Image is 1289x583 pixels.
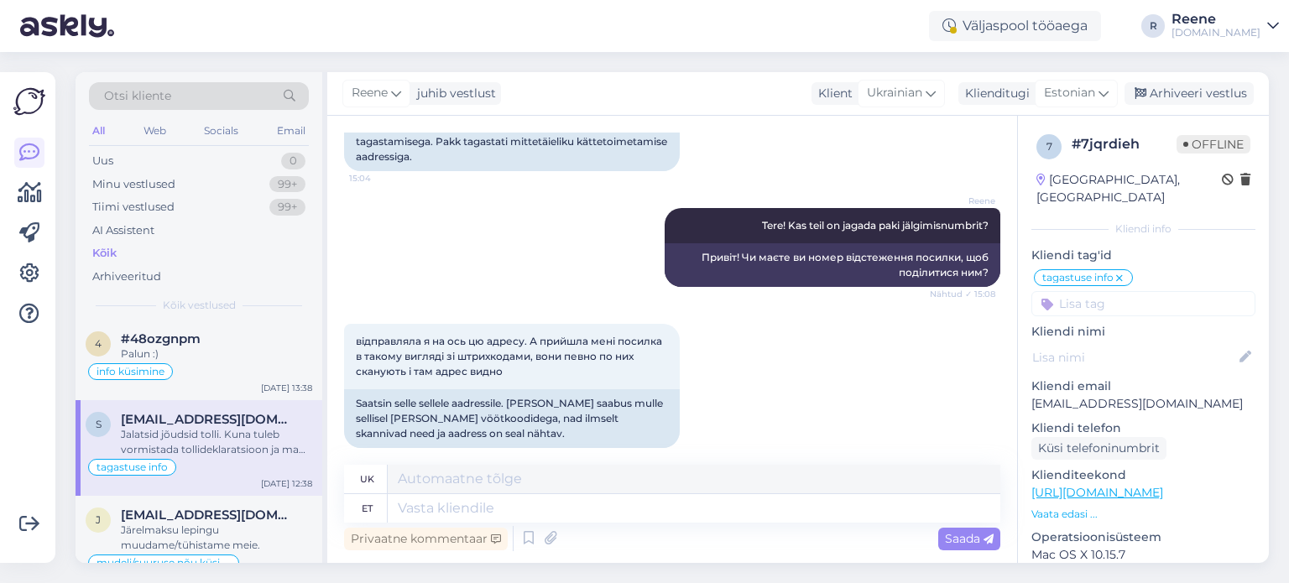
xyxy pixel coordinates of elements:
[1042,273,1114,283] span: tagastuse info
[92,245,117,262] div: Kõik
[121,523,312,553] div: Järelmaksu lepingu muudame/tühistame meie.
[1031,507,1255,522] p: Vaata edasi ...
[121,412,295,427] span: sunshine.jfy@gmail.com
[97,462,168,472] span: tagastuse info
[92,268,161,285] div: Arhiveeritud
[932,195,995,207] span: Reene
[930,288,995,300] span: Nähtud ✓ 15:08
[121,427,312,457] div: Jalatsid jõudsid tolli. Kuna tuleb vormistada tollideklaratsioon ja ma vajan sellega abi, siis lä...
[1031,291,1255,316] input: Lisa tag
[356,335,665,377] span: відправляла я на ось цю адресу. А прийшла мені посилка в такому вигляді зі штрихкодами, вони певн...
[92,199,175,216] div: Tiimi vestlused
[1031,528,1255,546] p: Operatsioonisüsteem
[1031,437,1166,460] div: Küsi telefoninumbrit
[1172,13,1260,26] div: Reene
[281,153,305,169] div: 0
[201,120,242,142] div: Socials
[344,528,508,550] div: Privaatne kommentaar
[362,494,373,523] div: et
[121,508,295,523] span: janndra.saar@gmail.com
[1031,221,1255,237] div: Kliendi info
[1072,134,1177,154] div: # 7jqrdieh
[349,172,412,185] span: 15:04
[104,87,171,105] span: Otsi kliente
[360,465,374,493] div: uk
[97,367,164,377] span: info küsimine
[1031,247,1255,264] p: Kliendi tag'id
[13,86,45,117] img: Askly Logo
[92,222,154,239] div: AI Assistent
[1031,546,1255,564] p: Mac OS X 10.15.7
[945,531,994,546] span: Saada
[97,558,231,568] span: mudeli/suuruse nõu küsimine
[1031,466,1255,484] p: Klienditeekond
[269,176,305,193] div: 99+
[929,11,1101,41] div: Väljaspool tööaega
[762,219,989,232] span: Tere! Kas teil on jagada paki jälgimisnumbrit?
[1044,84,1095,102] span: Estonian
[344,389,680,448] div: Saatsin selle sellele aadressile. [PERSON_NAME] saabus mulle sellisel [PERSON_NAME] vöötkoodidega...
[140,120,170,142] div: Web
[1036,171,1222,206] div: [GEOGRAPHIC_DATA], [GEOGRAPHIC_DATA]
[1031,419,1255,437] p: Kliendi telefon
[410,85,496,102] div: juhib vestlust
[261,382,312,394] div: [DATE] 13:38
[665,243,1000,287] div: Привіт! Чи маєте ви номер відстеження посилки, щоб поділитися ним?
[1031,377,1255,395] p: Kliendi email
[1125,82,1254,105] div: Arhiveeri vestlus
[1032,348,1236,367] input: Lisa nimi
[1046,140,1052,153] span: 7
[261,477,312,490] div: [DATE] 12:38
[89,120,108,142] div: All
[344,112,680,171] div: Tere päevast) [PERSON_NAME] oli probleeme oma kingade tagastamisega. Pakk tagastati mittetäieliku...
[1031,323,1255,341] p: Kliendi nimi
[958,85,1030,102] div: Klienditugi
[95,337,102,350] span: 4
[1141,14,1165,38] div: R
[1031,395,1255,413] p: [EMAIL_ADDRESS][DOMAIN_NAME]
[867,84,922,102] span: Ukrainian
[1172,13,1279,39] a: Reene[DOMAIN_NAME]
[92,176,175,193] div: Minu vestlused
[811,85,853,102] div: Klient
[1031,485,1163,500] a: [URL][DOMAIN_NAME]
[163,298,236,313] span: Kõik vestlused
[274,120,309,142] div: Email
[121,346,312,362] div: Palun :)
[92,153,113,169] div: Uus
[269,199,305,216] div: 99+
[96,418,102,430] span: s
[96,513,101,526] span: j
[349,449,412,461] span: 15:11
[1177,135,1250,154] span: Offline
[1172,26,1260,39] div: [DOMAIN_NAME]
[352,84,388,102] span: Reene
[121,331,201,346] span: #48ozgnpm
